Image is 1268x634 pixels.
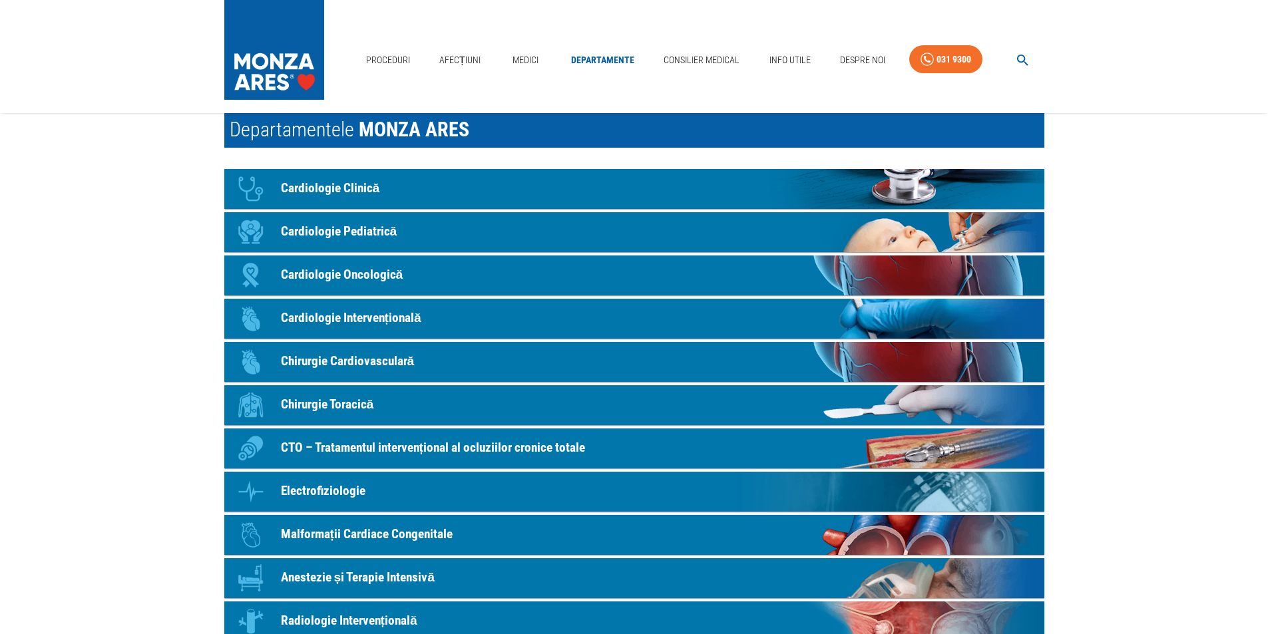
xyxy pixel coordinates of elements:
div: Icon [231,212,271,252]
a: IconMalformații Cardiace Congenitale [224,515,1044,555]
p: Cardiologie Intervențională [281,309,421,328]
div: 031 9300 [937,51,971,68]
h1: Departamentele [224,112,1044,148]
p: CTO – Tratamentul intervențional al ocluziilor cronice totale [281,438,585,458]
a: IconCardiologie Pediatrică [224,212,1044,252]
p: Cardiologie Clinică [281,179,380,198]
p: Chirurgie Cardiovasculară [281,352,415,371]
a: Medici [505,47,547,74]
p: Anestezie și Terapie Intensivă [281,568,435,587]
div: Icon [231,385,271,425]
a: IconCardiologie Intervențională [224,299,1044,339]
p: Electrofiziologie [281,482,365,501]
a: Info Utile [764,47,816,74]
div: Icon [231,255,271,295]
div: Icon [231,558,271,598]
div: Icon [231,342,271,382]
a: Consilier Medical [658,47,745,74]
p: Cardiologie Oncologică [281,265,403,285]
div: Icon [231,472,271,512]
a: Departamente [566,47,640,74]
div: Icon [231,299,271,339]
a: IconCardiologie Clinică [224,169,1044,209]
div: Icon [231,428,271,468]
a: IconElectrofiziologie [224,472,1044,512]
div: Icon [231,515,271,555]
a: IconCardiologie Oncologică [224,255,1044,295]
a: Proceduri [361,47,415,74]
a: IconChirurgie Toracică [224,385,1044,425]
a: IconChirurgie Cardiovasculară [224,342,1044,382]
a: 031 9300 [909,45,982,74]
a: IconAnestezie și Terapie Intensivă [224,558,1044,598]
a: Afecțiuni [434,47,486,74]
p: Cardiologie Pediatrică [281,222,397,241]
span: MONZA ARES [359,118,469,141]
p: Radiologie Intervențională [281,611,417,631]
p: Chirurgie Toracică [281,395,374,414]
div: Icon [231,169,271,209]
a: Despre Noi [835,47,891,74]
p: Malformații Cardiace Congenitale [281,525,453,544]
a: IconCTO – Tratamentul intervențional al ocluziilor cronice totale [224,428,1044,468]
